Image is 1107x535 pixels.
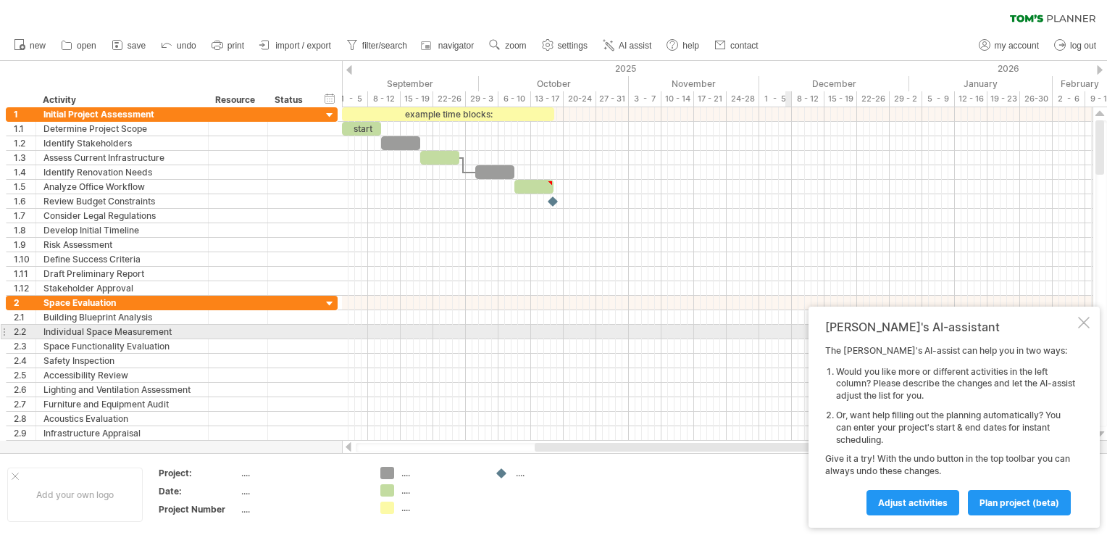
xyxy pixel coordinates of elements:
[227,41,244,51] span: print
[57,36,101,55] a: open
[14,165,35,179] div: 1.4
[342,122,381,136] div: start
[438,41,474,51] span: navigator
[531,91,564,107] div: 13 - 17
[43,281,201,295] div: Stakeholder Approval
[7,468,143,522] div: Add your own logo
[108,36,150,55] a: save
[342,107,554,121] div: example time blocks:
[14,267,35,281] div: 1.11
[43,151,201,165] div: Assess Current Infrastructure
[558,41,588,51] span: settings
[77,41,96,51] span: open
[836,410,1075,446] li: Or, want help filling out the planning automatically? You can enter your project's start & end da...
[836,366,1075,402] li: Would you like more or different activities in the left column? Please describe the changes and l...
[694,91,727,107] div: 17 - 21
[759,76,909,91] div: December 2025
[14,281,35,295] div: 1.12
[890,91,922,107] div: 29 - 2
[979,497,1059,508] span: plan project (beta)
[343,36,412,55] a: filter/search
[730,41,759,51] span: contact
[43,93,200,107] div: Activity
[857,91,890,107] div: 22-26
[538,36,592,55] a: settings
[14,107,35,121] div: 1
[995,41,1039,51] span: my account
[275,93,306,107] div: Status
[43,267,201,281] div: Draft Preliminary Report
[43,194,201,208] div: Review Budget Constraints
[14,209,35,223] div: 1.7
[596,91,629,107] div: 27 - 31
[629,76,759,91] div: November 2025
[43,310,201,324] div: Building Blueprint Analysis
[215,93,259,107] div: Resource
[159,503,238,515] div: Project Number
[128,41,146,51] span: save
[208,36,248,55] a: print
[727,91,759,107] div: 24-28
[14,397,35,411] div: 2.7
[909,76,1053,91] div: January 2026
[362,41,407,51] span: filter/search
[275,41,331,51] span: import / export
[43,136,201,150] div: Identify Stakeholders
[43,397,201,411] div: Furniture and Equipment Audit
[43,180,201,194] div: Analyze Office Workflow
[43,238,201,252] div: Risk Assessment
[14,180,35,194] div: 1.5
[335,91,368,107] div: 1 - 5
[241,485,363,497] div: ....
[43,325,201,339] div: Individual Space Measurement
[14,252,35,266] div: 1.10
[14,383,35,397] div: 2.6
[1053,91,1085,107] div: 2 - 6
[1020,91,1053,107] div: 26-30
[682,41,699,51] span: help
[401,502,480,514] div: ....
[43,296,201,310] div: Space Evaluation
[401,91,433,107] div: 15 - 19
[485,36,530,55] a: zoom
[479,76,629,91] div: October 2025
[14,296,35,310] div: 2
[14,354,35,368] div: 2.4
[241,503,363,515] div: ....
[177,41,196,51] span: undo
[824,91,857,107] div: 15 - 19
[241,467,363,479] div: ....
[14,339,35,353] div: 2.3
[564,91,596,107] div: 20-24
[1070,41,1096,51] span: log out
[43,107,201,121] div: Initial Project Assessment
[14,151,35,165] div: 1.3
[825,345,1075,515] div: The [PERSON_NAME]'s AI-assist can help you in two ways: Give it a try! With the undo button in th...
[43,209,201,223] div: Consider Legal Regulations
[661,91,694,107] div: 10 - 14
[335,76,479,91] div: September 2025
[14,223,35,237] div: 1.8
[419,36,478,55] a: navigator
[866,490,959,515] a: Adjust activities
[30,41,46,51] span: new
[14,238,35,252] div: 1.9
[43,354,201,368] div: Safety Inspection
[663,36,703,55] a: help
[14,122,35,136] div: 1.1
[619,41,651,51] span: AI assist
[14,310,35,324] div: 2.1
[466,91,498,107] div: 29 - 3
[711,36,763,55] a: contact
[43,426,201,440] div: Infrastructure Appraisal
[629,91,661,107] div: 3 - 7
[43,339,201,353] div: Space Functionality Evaluation
[43,252,201,266] div: Define Success Criteria
[10,36,50,55] a: new
[43,412,201,426] div: Acoustics Evaluation
[955,91,987,107] div: 12 - 16
[43,223,201,237] div: Develop Initial Timeline
[433,91,466,107] div: 22-26
[968,490,1071,515] a: plan project (beta)
[792,91,824,107] div: 8 - 12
